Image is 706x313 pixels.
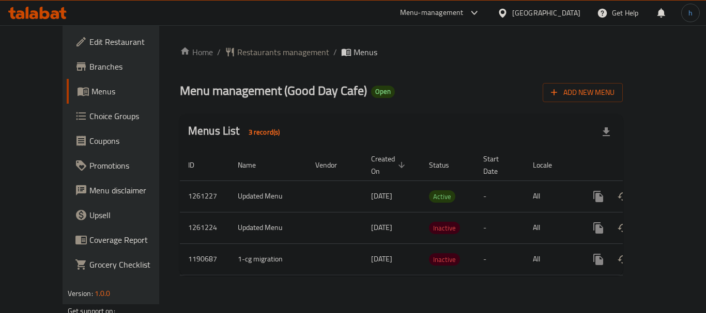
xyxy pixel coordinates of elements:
[180,46,213,58] a: Home
[611,184,636,209] button: Change Status
[429,191,455,203] span: Active
[67,203,180,227] a: Upsell
[315,159,350,171] span: Vendor
[89,159,172,172] span: Promotions
[525,180,578,212] td: All
[354,46,377,58] span: Menus
[217,46,221,58] li: /
[67,128,180,153] a: Coupons
[525,243,578,275] td: All
[67,104,180,128] a: Choice Groups
[67,54,180,79] a: Branches
[89,184,172,196] span: Menu disclaimer
[475,243,525,275] td: -
[89,258,172,271] span: Grocery Checklist
[586,184,611,209] button: more
[429,159,463,171] span: Status
[67,153,180,178] a: Promotions
[429,254,460,266] span: Inactive
[525,212,578,243] td: All
[67,227,180,252] a: Coverage Report
[475,212,525,243] td: -
[67,252,180,277] a: Grocery Checklist
[586,247,611,272] button: more
[188,123,286,140] h2: Menus List
[543,83,623,102] button: Add New Menu
[551,86,615,99] span: Add New Menu
[688,7,693,19] span: h
[89,60,172,73] span: Branches
[512,7,580,19] div: [GEOGRAPHIC_DATA]
[242,127,286,137] span: 3 record(s)
[67,178,180,203] a: Menu disclaimer
[89,135,172,147] span: Coupons
[429,222,460,234] div: Inactive
[229,243,307,275] td: 1-cg migration
[578,150,694,181] th: Actions
[180,212,229,243] td: 1261224
[238,159,269,171] span: Name
[333,46,337,58] li: /
[429,222,460,234] span: Inactive
[229,212,307,243] td: Updated Menu
[180,150,694,275] table: enhanced table
[371,153,408,177] span: Created On
[89,110,172,122] span: Choice Groups
[180,79,367,102] span: Menu management ( Good Day Cafe )
[95,287,111,300] span: 1.0.0
[371,189,392,203] span: [DATE]
[594,120,619,144] div: Export file
[89,209,172,221] span: Upsell
[483,153,512,177] span: Start Date
[586,216,611,240] button: more
[225,46,329,58] a: Restaurants management
[89,234,172,246] span: Coverage Report
[68,287,93,300] span: Version:
[188,159,208,171] span: ID
[180,243,229,275] td: 1190687
[180,46,623,58] nav: breadcrumb
[242,124,286,140] div: Total records count
[237,46,329,58] span: Restaurants management
[533,159,565,171] span: Locale
[371,221,392,234] span: [DATE]
[89,36,172,48] span: Edit Restaurant
[611,216,636,240] button: Change Status
[371,252,392,266] span: [DATE]
[371,86,395,98] div: Open
[180,180,229,212] td: 1261227
[67,29,180,54] a: Edit Restaurant
[91,85,172,97] span: Menus
[611,247,636,272] button: Change Status
[400,7,464,19] div: Menu-management
[229,180,307,212] td: Updated Menu
[371,87,395,96] span: Open
[67,79,180,104] a: Menus
[475,180,525,212] td: -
